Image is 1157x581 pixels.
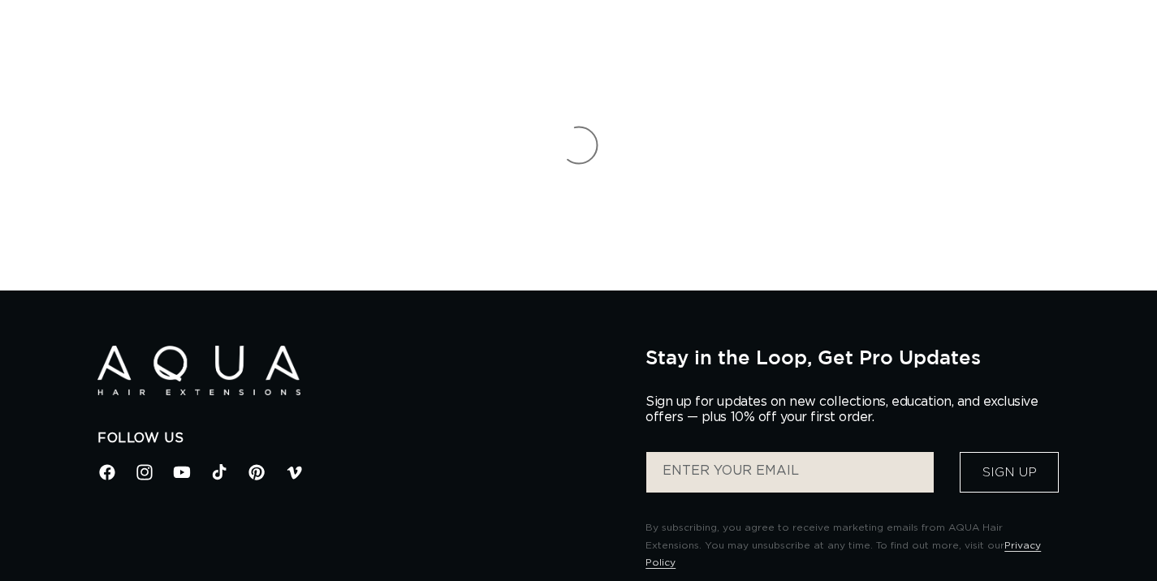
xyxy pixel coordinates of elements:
h2: Stay in the Loop, Get Pro Updates [645,346,1060,368]
button: Sign Up [960,452,1059,493]
p: By subscribing, you agree to receive marketing emails from AQUA Hair Extensions. You may unsubscr... [645,519,1060,572]
p: Sign up for updates on new collections, education, and exclusive offers — plus 10% off your first... [645,394,1051,425]
h2: Follow Us [97,430,621,447]
img: Aqua Hair Extensions [97,346,300,395]
input: ENTER YOUR EMAIL [646,452,934,493]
